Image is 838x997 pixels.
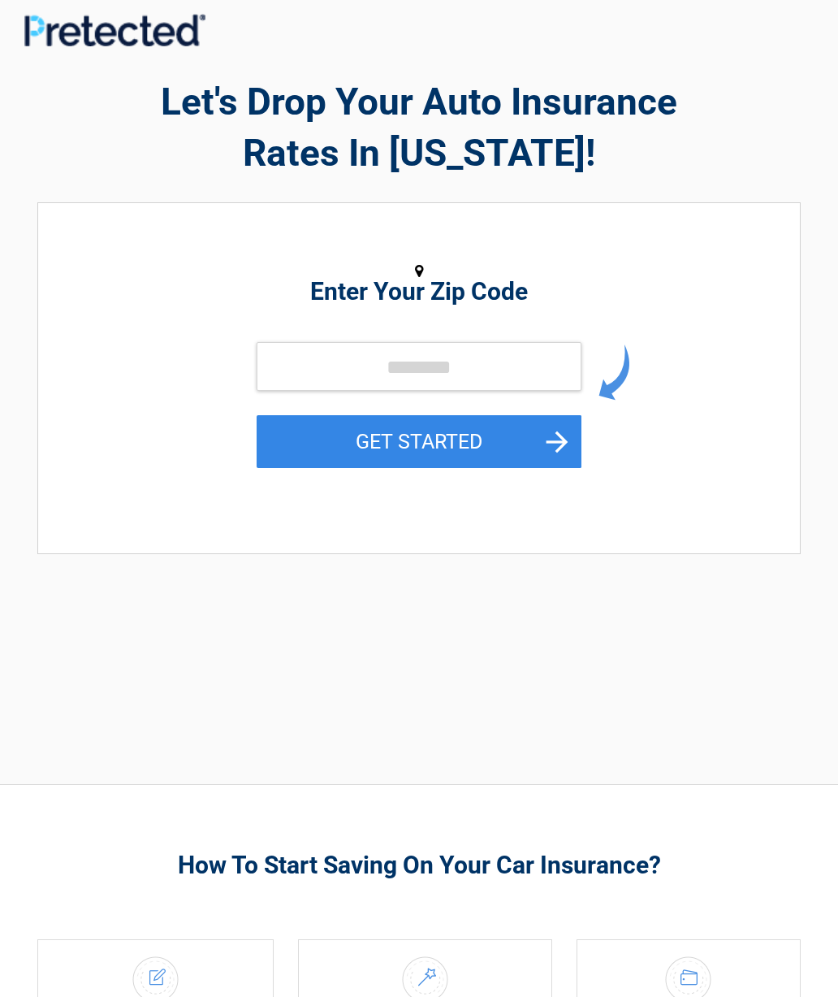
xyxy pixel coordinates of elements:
[257,415,581,468] button: GET STARTED
[24,14,205,46] img: Main Logo
[598,345,629,401] img: arrow
[127,282,711,301] h2: Enter Your Zip Code
[37,849,801,881] h3: How To Start Saving On Your Car Insurance?
[37,76,801,178] h2: Let's Drop Your Auto Insurance Rates In [US_STATE]!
